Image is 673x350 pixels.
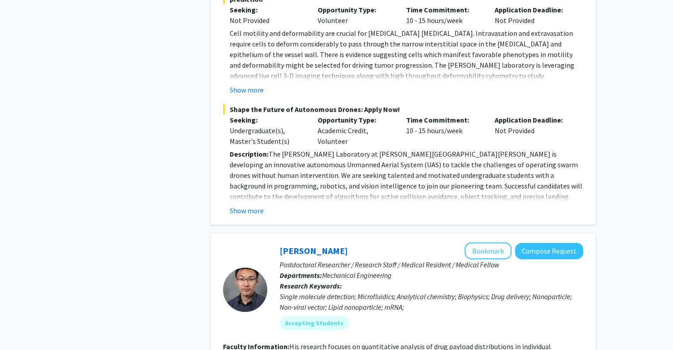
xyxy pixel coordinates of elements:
[400,4,488,26] div: 10 - 15 hours/week
[230,205,264,216] button: Show more
[280,271,322,280] b: Departments:
[230,150,269,158] strong: Description:
[311,4,400,26] div: Volunteer
[280,291,583,312] div: Single molecule detection; Microfluidics; Analytical chemistry; Biophysics; Drug delivery; Nanopa...
[230,28,583,92] p: Cell motility and deformability are crucial for [MEDICAL_DATA] [MEDICAL_DATA]. Intravasation and ...
[406,4,481,15] p: Time Commitment:
[488,4,577,26] div: Not Provided
[495,115,570,125] p: Application Deadline:
[223,104,583,115] span: Shape the Future of Autonomous Drones: Apply Now!
[311,115,400,146] div: Academic Credit, Volunteer
[230,15,305,26] div: Not Provided
[318,115,393,125] p: Opportunity Type:
[280,259,583,270] p: Postdoctoral Researcher / Research Staff / Medical Resident / Medical Fellow
[280,316,349,330] mat-chip: Accepting Students
[406,115,481,125] p: Time Commitment:
[230,115,305,125] p: Seeking:
[230,125,305,146] div: Undergraduate(s), Master's Student(s)
[318,4,393,15] p: Opportunity Type:
[230,149,583,212] p: The [PERSON_NAME] Laboratory at [PERSON_NAME][GEOGRAPHIC_DATA][PERSON_NAME] is developing an inno...
[488,115,577,146] div: Not Provided
[230,4,305,15] p: Seeking:
[495,4,570,15] p: Application Deadline:
[400,115,488,146] div: 10 - 15 hours/week
[322,271,392,280] span: Mechanical Engineering
[280,245,348,256] a: [PERSON_NAME]
[515,243,583,259] button: Compose Request to Sixuan Li
[280,281,342,290] b: Research Keywords:
[230,85,264,95] button: Show more
[7,310,38,343] iframe: Chat
[465,242,511,259] button: Add Sixuan Li to Bookmarks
